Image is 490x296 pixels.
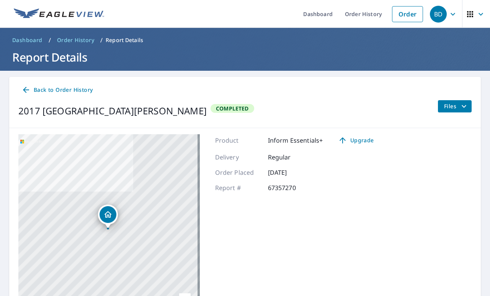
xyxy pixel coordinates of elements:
a: Upgrade [332,134,380,146]
button: filesDropdownBtn-67357270 [438,100,472,112]
a: Dashboard [9,34,46,46]
p: [DATE] [268,168,314,177]
span: Dashboard [12,36,42,44]
span: Files [444,102,469,111]
img: EV Logo [14,8,104,20]
div: Dropped pin, building 1, Residential property, 2017 Princeton Ave Saint Paul, MN 55105 [98,205,118,228]
a: Order History [54,34,97,46]
p: Inform Essentials+ [268,136,323,145]
nav: breadcrumb [9,34,481,46]
p: 67357270 [268,183,314,192]
span: Order History [57,36,94,44]
span: Upgrade [336,136,375,145]
p: Report Details [106,36,143,44]
a: Back to Order History [18,83,96,97]
p: Order Placed [215,168,261,177]
p: Delivery [215,153,261,162]
div: 2017 [GEOGRAPHIC_DATA][PERSON_NAME] [18,104,207,118]
h1: Report Details [9,49,481,65]
li: / [49,36,51,45]
a: Order [392,6,423,22]
p: Report # [215,183,261,192]
p: Regular [268,153,314,162]
span: Completed [211,105,253,112]
div: BD [430,6,447,23]
li: / [100,36,103,45]
p: Product [215,136,261,145]
span: Back to Order History [21,85,93,95]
